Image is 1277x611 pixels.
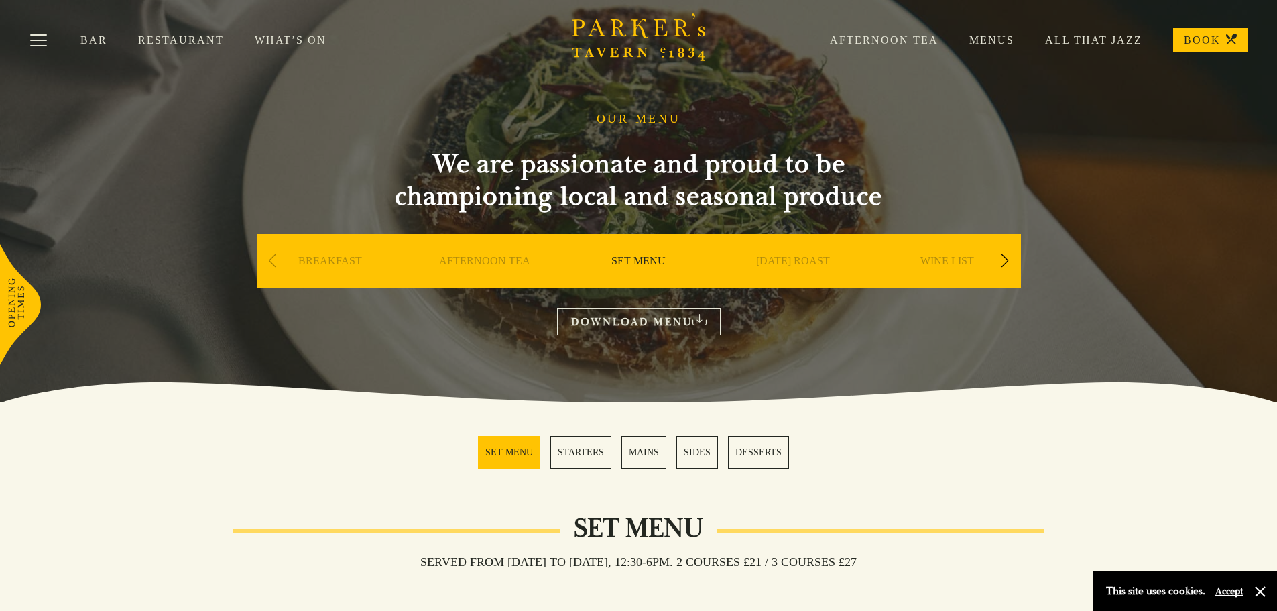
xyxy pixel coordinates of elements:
a: 4 / 5 [676,436,718,469]
div: 4 / 9 [719,234,867,328]
button: Close and accept [1254,585,1267,598]
p: This site uses cookies. [1106,581,1205,601]
a: 2 / 5 [550,436,611,469]
a: 1 / 5 [478,436,540,469]
h2: We are passionate and proud to be championing local and seasonal produce [371,148,907,213]
div: 5 / 9 [873,234,1021,328]
div: Next slide [996,246,1014,276]
a: [DATE] ROAST [756,254,830,308]
div: 1 / 9 [257,234,404,328]
a: AFTERNOON TEA [439,254,530,308]
h1: OUR MENU [597,112,681,127]
a: WINE LIST [920,254,974,308]
div: 2 / 9 [411,234,558,328]
a: SET MENU [611,254,666,308]
a: BREAKFAST [298,254,362,308]
a: DOWNLOAD MENU [557,308,721,335]
button: Accept [1215,585,1243,598]
h3: Served from [DATE] to [DATE], 12:30-6pm. 2 COURSES £21 / 3 COURSES £27 [407,555,870,569]
a: 5 / 5 [728,436,789,469]
a: 3 / 5 [621,436,666,469]
div: 3 / 9 [565,234,713,328]
div: Previous slide [263,246,282,276]
h2: Set Menu [560,512,717,545]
